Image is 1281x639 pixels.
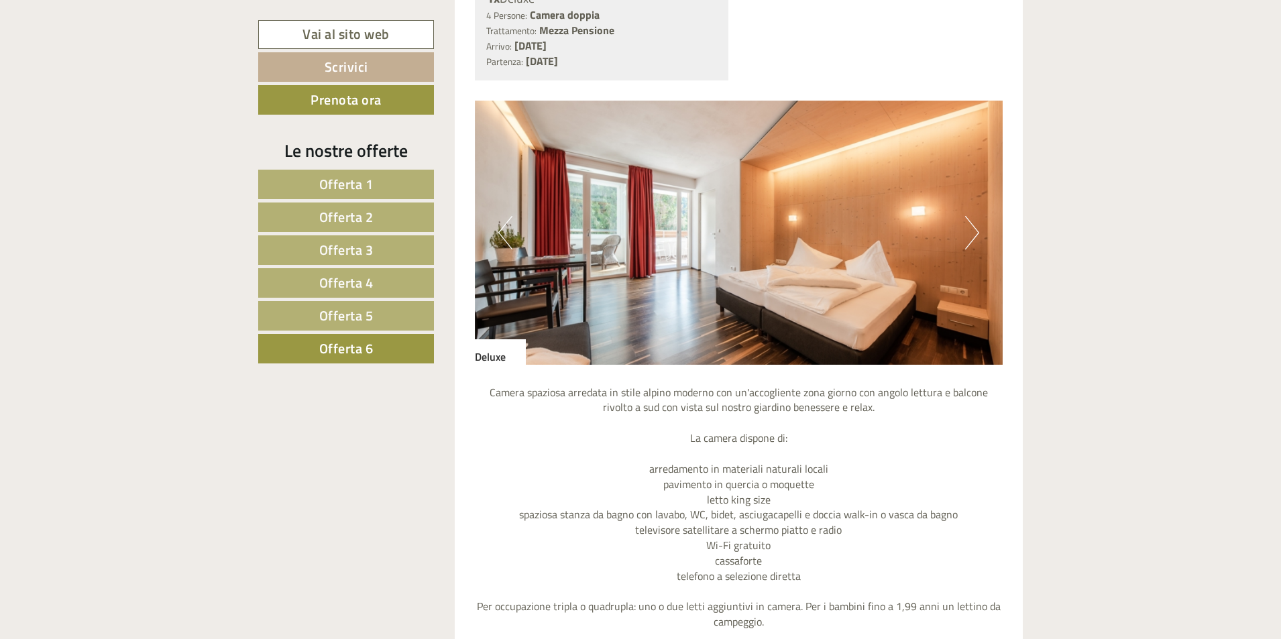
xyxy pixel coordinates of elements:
[498,216,512,249] button: Previous
[319,338,374,359] span: Offerta 6
[486,24,537,38] small: Trattamento:
[20,65,193,74] small: 16:25
[514,38,547,54] b: [DATE]
[486,55,523,68] small: Partenza:
[319,272,374,293] span: Offerta 4
[486,40,512,53] small: Arrivo:
[229,10,300,33] div: mercoledì
[475,339,526,365] div: Deluxe
[319,207,374,227] span: Offerta 2
[10,36,200,77] div: Buon giorno, come possiamo aiutarla?
[258,20,434,49] a: Vai al sito web
[258,138,434,163] div: Le nostre offerte
[475,101,1003,365] img: image
[20,39,193,50] div: [GEOGRAPHIC_DATA]
[539,22,614,38] b: Mezza Pensione
[319,305,374,326] span: Offerta 5
[530,7,600,23] b: Camera doppia
[258,52,434,82] a: Scrivici
[258,85,434,115] a: Prenota ora
[458,347,529,377] button: Invia
[526,53,558,69] b: [DATE]
[965,216,979,249] button: Next
[319,239,374,260] span: Offerta 3
[486,9,527,22] small: 4 Persone:
[319,174,374,194] span: Offerta 1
